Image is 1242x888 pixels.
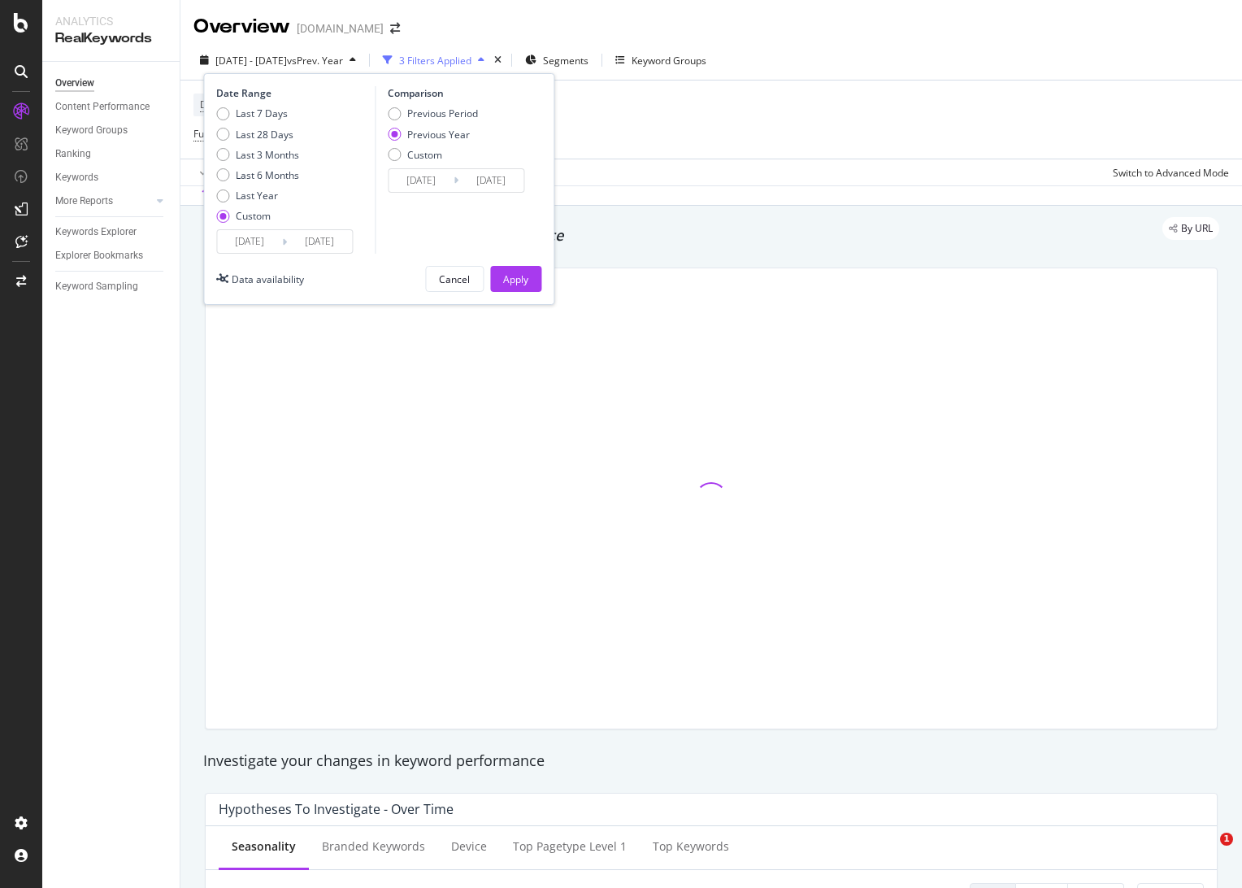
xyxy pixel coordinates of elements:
[55,247,143,264] div: Explorer Bookmarks
[236,209,271,223] div: Custom
[55,224,168,241] a: Keywords Explorer
[55,98,168,115] a: Content Performance
[55,75,94,92] div: Overview
[458,169,523,192] input: End Date
[236,189,278,202] div: Last Year
[1220,833,1233,846] span: 1
[55,122,128,139] div: Keyword Groups
[376,47,491,73] button: 3 Filters Applied
[232,838,296,855] div: Seasonality
[193,127,229,141] span: Full URL
[236,128,293,141] div: Last 28 Days
[236,107,288,120] div: Last 7 Days
[216,148,299,162] div: Last 3 Months
[55,169,168,186] a: Keywords
[193,159,241,185] button: Apply
[217,230,282,253] input: Start Date
[193,47,363,73] button: [DATE] - [DATE]vsPrev. Year
[216,168,299,182] div: Last 6 Months
[55,146,168,163] a: Ranking
[287,54,343,67] span: vs Prev. Year
[216,107,299,120] div: Last 7 Days
[451,838,487,855] div: Device
[232,272,304,286] div: Data availability
[216,86,371,100] div: Date Range
[55,247,168,264] a: Explorer Bookmarks
[632,54,706,67] div: Keyword Groups
[543,54,588,67] span: Segments
[389,169,454,192] input: Start Date
[216,209,299,223] div: Custom
[519,47,595,73] button: Segments
[490,266,541,292] button: Apply
[55,278,168,295] a: Keyword Sampling
[55,29,167,48] div: RealKeywords
[55,278,138,295] div: Keyword Sampling
[1181,224,1213,233] span: By URL
[55,224,137,241] div: Keywords Explorer
[200,98,231,111] span: Device
[203,751,1219,772] div: Investigate your changes in keyword performance
[609,47,713,73] button: Keyword Groups
[653,838,729,855] div: Top Keywords
[216,128,299,141] div: Last 28 Days
[388,107,478,120] div: Previous Period
[216,189,299,202] div: Last Year
[407,128,470,141] div: Previous Year
[236,148,299,162] div: Last 3 Months
[297,20,384,37] div: [DOMAIN_NAME]
[1106,159,1229,185] button: Switch to Advanced Mode
[439,272,470,286] div: Cancel
[287,230,352,253] input: End Date
[513,838,627,855] div: Top pagetype Level 1
[219,801,454,817] div: Hypotheses to Investigate - Over Time
[1162,217,1219,240] div: legacy label
[55,169,98,186] div: Keywords
[193,13,290,41] div: Overview
[503,272,528,286] div: Apply
[388,148,478,162] div: Custom
[425,266,484,292] button: Cancel
[1113,166,1229,180] div: Switch to Advanced Mode
[55,13,167,29] div: Analytics
[491,52,505,68] div: times
[399,54,471,67] div: 3 Filters Applied
[236,168,299,182] div: Last 6 Months
[388,86,529,100] div: Comparison
[55,146,91,163] div: Ranking
[55,122,168,139] a: Keyword Groups
[388,128,478,141] div: Previous Year
[407,148,442,162] div: Custom
[322,838,425,855] div: Branded Keywords
[55,75,168,92] a: Overview
[215,54,287,67] span: [DATE] - [DATE]
[407,107,478,120] div: Previous Period
[55,98,150,115] div: Content Performance
[1187,833,1226,872] iframe: Intercom live chat
[55,193,152,210] a: More Reports
[55,193,113,210] div: More Reports
[390,23,400,34] div: arrow-right-arrow-left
